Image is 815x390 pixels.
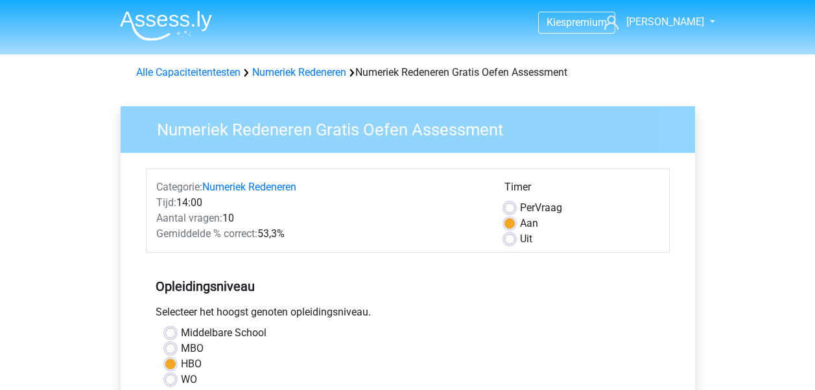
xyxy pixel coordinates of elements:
[252,66,346,78] a: Numeriek Redeneren
[520,216,538,231] label: Aan
[156,212,222,224] span: Aantal vragen:
[156,196,176,209] span: Tijd:
[626,16,704,28] span: [PERSON_NAME]
[547,16,566,29] span: Kies
[520,231,532,247] label: Uit
[156,181,202,193] span: Categorie:
[120,10,212,41] img: Assessly
[141,115,685,140] h3: Numeriek Redeneren Gratis Oefen Assessment
[181,372,197,387] label: WO
[520,200,562,216] label: Vraag
[181,325,266,341] label: Middelbare School
[566,16,607,29] span: premium
[156,212,234,224] font: 10
[181,356,202,372] label: HBO
[156,227,257,240] span: Gemiddelde % correct:
[156,273,660,299] h5: Opleidingsniveau
[539,14,615,31] a: Kiespremium
[181,341,204,356] label: MBO
[136,66,241,78] a: Alle Capaciteitentesten
[136,66,567,78] font: Numeriek Redeneren Gratis Oefen Assessment
[202,181,296,193] a: Numeriek Redeneren
[156,196,202,209] font: 14:00
[146,304,670,325] div: Selecteer het hoogst genoten opleidingsniveau.
[156,227,285,240] font: 53,3%
[520,201,535,214] span: Per
[504,179,659,200] div: Timer
[599,14,705,30] a: [PERSON_NAME]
